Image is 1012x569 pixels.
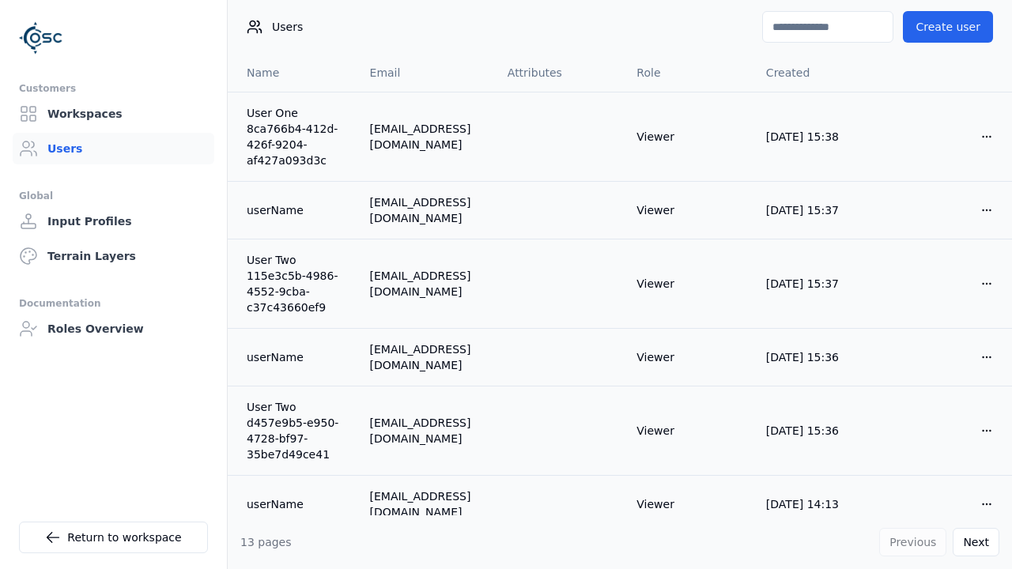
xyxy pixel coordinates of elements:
[357,54,495,92] th: Email
[240,536,292,548] span: 13 pages
[370,194,482,226] div: [EMAIL_ADDRESS][DOMAIN_NAME]
[495,54,625,92] th: Attributes
[370,341,482,373] div: [EMAIL_ADDRESS][DOMAIN_NAME]
[370,268,482,300] div: [EMAIL_ADDRESS][DOMAIN_NAME]
[370,415,482,447] div: [EMAIL_ADDRESS][DOMAIN_NAME]
[13,313,214,345] a: Roles Overview
[766,276,870,292] div: [DATE] 15:37
[636,276,741,292] div: Viewer
[247,252,345,315] a: User Two 115e3c5b-4986-4552-9cba-c37c43660ef9
[228,54,357,92] th: Name
[636,496,741,512] div: Viewer
[19,522,208,553] a: Return to workspace
[247,105,345,168] a: User One 8ca766b4-412d-426f-9204-af427a093d3c
[13,133,214,164] a: Users
[19,294,208,313] div: Documentation
[13,98,214,130] a: Workspaces
[766,423,870,439] div: [DATE] 15:36
[247,202,345,218] a: userName
[636,202,741,218] div: Viewer
[13,240,214,272] a: Terrain Layers
[766,129,870,145] div: [DATE] 15:38
[766,349,870,365] div: [DATE] 15:36
[370,121,482,153] div: [EMAIL_ADDRESS][DOMAIN_NAME]
[624,54,753,92] th: Role
[247,496,345,512] a: userName
[636,423,741,439] div: Viewer
[636,129,741,145] div: Viewer
[766,496,870,512] div: [DATE] 14:13
[13,205,214,237] a: Input Profiles
[19,79,208,98] div: Customers
[903,11,993,43] button: Create user
[272,19,303,35] span: Users
[953,528,999,556] button: Next
[247,399,345,462] a: User Two d457e9b5-e950-4728-bf97-35be7d49ce41
[247,349,345,365] a: userName
[766,202,870,218] div: [DATE] 15:37
[636,349,741,365] div: Viewer
[19,187,208,205] div: Global
[370,488,482,520] div: [EMAIL_ADDRESS][DOMAIN_NAME]
[19,16,63,60] img: Logo
[753,54,883,92] th: Created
